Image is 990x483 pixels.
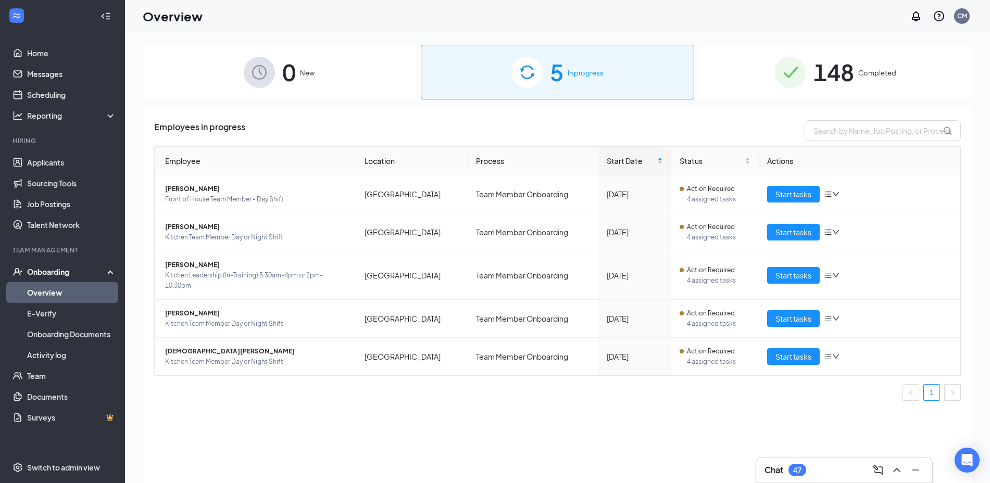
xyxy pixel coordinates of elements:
[282,54,296,90] span: 0
[775,226,811,238] span: Start tasks
[832,353,839,360] span: down
[165,357,348,367] span: Kitchen Team Member Day or Night Shift
[468,338,598,375] td: Team Member Onboarding
[903,384,919,401] li: Previous Page
[775,270,811,281] span: Start tasks
[858,68,896,78] span: Completed
[759,147,960,175] th: Actions
[793,466,801,475] div: 47
[607,351,663,362] div: [DATE]
[832,315,839,322] span: down
[824,352,832,361] span: bars
[143,7,203,25] h1: Overview
[944,384,961,401] li: Next Page
[805,120,961,141] input: Search by Name, Job Posting, or Process
[903,384,919,401] button: left
[888,462,905,478] button: ChevronUp
[944,384,961,401] button: right
[824,314,832,323] span: bars
[908,390,914,396] span: left
[813,54,854,90] span: 148
[165,308,348,319] span: [PERSON_NAME]
[824,190,832,198] span: bars
[165,184,348,194] span: [PERSON_NAME]
[607,313,663,324] div: [DATE]
[468,147,598,175] th: Process
[12,246,114,255] div: Team Management
[687,184,735,194] span: Action Required
[923,384,940,401] li: 1
[155,147,356,175] th: Employee
[27,324,116,345] a: Onboarding Documents
[27,110,117,121] div: Reporting
[775,188,811,200] span: Start tasks
[550,54,563,90] span: 5
[27,386,116,407] a: Documents
[607,188,663,200] div: [DATE]
[775,313,811,324] span: Start tasks
[687,308,735,319] span: Action Required
[767,310,820,327] button: Start tasks
[356,213,468,251] td: [GEOGRAPHIC_DATA]
[687,232,750,243] span: 4 assigned tasks
[891,464,903,476] svg: ChevronUp
[832,228,839,236] span: down
[687,275,750,286] span: 4 assigned tasks
[27,84,116,105] a: Scheduling
[27,63,116,84] a: Messages
[468,213,598,251] td: Team Member Onboarding
[909,464,922,476] svg: Minimize
[910,10,922,22] svg: Notifications
[27,194,116,214] a: Job Postings
[568,68,604,78] span: In progress
[607,155,655,167] span: Start Date
[687,346,735,357] span: Action Required
[872,464,884,476] svg: ComposeMessage
[468,251,598,300] td: Team Member Onboarding
[680,155,743,167] span: Status
[165,319,348,329] span: Kitchen Team Member Day or Night Shift
[687,265,735,275] span: Action Required
[12,110,23,121] svg: Analysis
[11,10,22,21] svg: WorkstreamLogo
[907,462,924,478] button: Minimize
[775,351,811,362] span: Start tasks
[356,251,468,300] td: [GEOGRAPHIC_DATA]
[165,270,348,291] span: Kitchen Leadership (In-Training) 5:30am-4pm or 2pm-10:30pm
[687,357,750,367] span: 4 assigned tasks
[870,462,886,478] button: ComposeMessage
[356,338,468,375] td: [GEOGRAPHIC_DATA]
[687,222,735,232] span: Action Required
[356,300,468,338] td: [GEOGRAPHIC_DATA]
[27,345,116,365] a: Activity log
[27,407,116,428] a: SurveysCrown
[12,462,23,473] svg: Settings
[165,194,348,205] span: Front of House Team Member - Day Shift
[468,300,598,338] td: Team Member Onboarding
[933,10,945,22] svg: QuestionInfo
[154,120,245,141] span: Employees in progress
[949,390,956,396] span: right
[12,136,114,145] div: Hiring
[165,260,348,270] span: [PERSON_NAME]
[27,462,100,473] div: Switch to admin view
[607,226,663,238] div: [DATE]
[356,175,468,213] td: [GEOGRAPHIC_DATA]
[832,190,839,198] span: down
[955,448,980,473] div: Open Intercom Messenger
[767,267,820,284] button: Start tasks
[832,272,839,279] span: down
[687,194,750,205] span: 4 assigned tasks
[27,152,116,173] a: Applicants
[165,346,348,357] span: [DEMOGRAPHIC_DATA][PERSON_NAME]
[687,319,750,329] span: 4 assigned tasks
[607,270,663,281] div: [DATE]
[765,464,783,476] h3: Chat
[356,147,468,175] th: Location
[27,43,116,63] a: Home
[27,282,116,303] a: Overview
[824,228,832,236] span: bars
[924,385,939,400] a: 1
[957,11,967,20] div: CM
[767,348,820,365] button: Start tasks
